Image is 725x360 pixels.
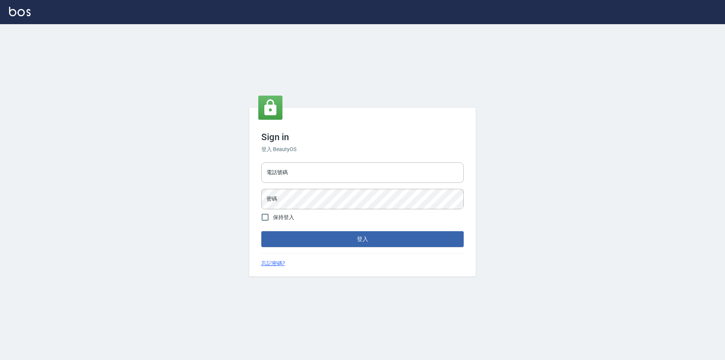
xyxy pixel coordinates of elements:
h3: Sign in [261,132,464,142]
button: 登入 [261,231,464,247]
span: 保持登入 [273,213,294,221]
a: 忘記密碼? [261,260,285,267]
img: Logo [9,7,31,16]
h6: 登入 BeautyOS [261,145,464,153]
